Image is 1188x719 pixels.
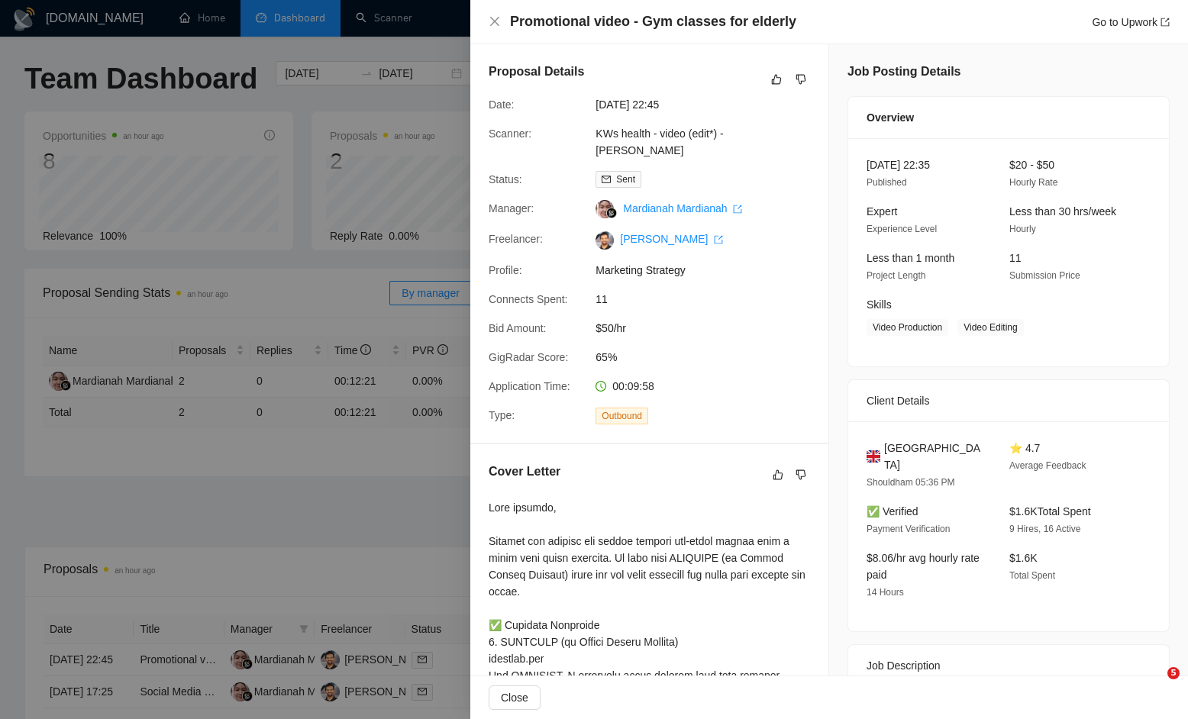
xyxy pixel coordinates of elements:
[489,63,584,81] h5: Proposal Details
[1009,177,1057,188] span: Hourly Rate
[489,202,534,214] span: Manager:
[773,469,783,481] span: like
[596,127,723,156] a: KWs health - video (edit*) - [PERSON_NAME]
[867,270,925,281] span: Project Length
[867,380,1151,421] div: Client Details
[489,233,543,245] span: Freelancer:
[596,231,614,250] img: c17AIh_ouQ017qqbpv5dMJlI87Xz-ZQrLW95avSDtJqyTu-v4YmXMF36r_-N9cmn4S
[489,322,547,334] span: Bid Amount:
[623,202,742,214] a: Mardianah Mardianah export
[867,477,954,488] span: Shouldham 05:36 PM
[1009,159,1054,171] span: $20 - $50
[606,208,617,218] img: gigradar-bm.png
[867,587,904,598] span: 14 Hours
[867,224,937,234] span: Experience Level
[771,73,782,85] span: like
[489,127,531,140] span: Scanner:
[1136,667,1173,704] iframe: Intercom live chat
[867,552,980,581] span: $8.06/hr avg hourly rate paid
[616,174,635,185] span: Sent
[867,298,892,311] span: Skills
[957,319,1024,336] span: Video Editing
[796,469,806,481] span: dislike
[489,380,570,392] span: Application Time:
[796,73,806,85] span: dislike
[489,173,522,185] span: Status:
[867,109,914,126] span: Overview
[1009,252,1022,264] span: 11
[489,293,568,305] span: Connects Spent:
[867,205,897,218] span: Expert
[596,96,825,113] span: [DATE] 22:45
[792,466,810,484] button: dislike
[489,98,514,111] span: Date:
[867,319,948,336] span: Video Production
[867,252,954,264] span: Less than 1 month
[867,505,918,517] span: ✅ Verified
[596,262,825,279] span: Marketing Strategy
[489,685,541,710] button: Close
[596,291,825,308] span: 11
[596,349,825,366] span: 65%
[1092,16,1170,28] a: Go to Upworkexport
[510,12,796,31] h4: Promotional video - Gym classes for elderly
[489,15,501,27] span: close
[867,645,1151,686] div: Job Description
[602,175,611,184] span: mail
[612,380,654,392] span: 00:09:58
[1161,18,1170,27] span: export
[1009,524,1080,534] span: 9 Hires, 16 Active
[489,463,560,481] h5: Cover Letter
[733,205,742,214] span: export
[596,381,606,392] span: clock-circle
[714,235,723,244] span: export
[489,15,501,28] button: Close
[1009,552,1038,564] span: $1.6K
[867,524,950,534] span: Payment Verification
[867,177,907,188] span: Published
[867,448,880,465] img: 🇬🇧
[769,466,787,484] button: like
[1009,505,1091,517] span: $1.6K Total Spent
[1009,224,1036,234] span: Hourly
[867,159,930,171] span: [DATE] 22:35
[1009,460,1086,471] span: Average Feedback
[1009,205,1116,218] span: Less than 30 hrs/week
[596,408,648,424] span: Outbound
[767,70,786,89] button: like
[847,63,960,81] h5: Job Posting Details
[620,233,723,245] a: [PERSON_NAME] export
[489,351,568,363] span: GigRadar Score:
[1167,667,1180,679] span: 5
[884,440,985,473] span: [GEOGRAPHIC_DATA]
[792,70,810,89] button: dislike
[1009,442,1040,454] span: ⭐ 4.7
[596,320,825,337] span: $50/hr
[1009,270,1080,281] span: Submission Price
[1009,570,1055,581] span: Total Spent
[489,409,515,421] span: Type:
[489,264,522,276] span: Profile:
[501,689,528,706] span: Close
